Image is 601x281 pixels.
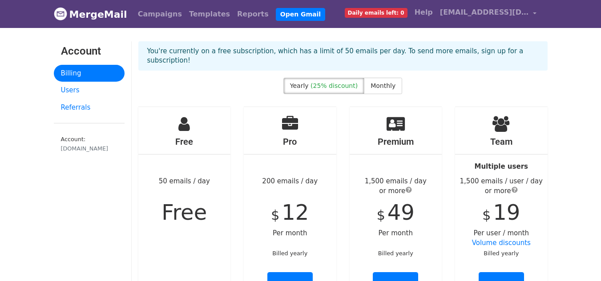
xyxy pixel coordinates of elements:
[61,45,117,58] h3: Account
[440,7,529,18] span: [EMAIL_ADDRESS][DOMAIN_NAME]
[54,99,125,116] a: Referrals
[345,8,407,18] span: Daily emails left: 0
[54,7,67,20] img: MergeMail logo
[311,82,358,89] span: (25% discount)
[54,65,125,82] a: Billing
[271,207,279,223] span: $
[138,136,231,147] h4: Free
[484,250,519,257] small: Billed yearly
[290,82,309,89] span: Yearly
[61,144,117,153] div: [DOMAIN_NAME]
[54,5,127,24] a: MergeMail
[475,162,528,170] strong: Multiple users
[371,82,395,89] span: Monthly
[186,5,234,23] a: Templates
[455,136,548,147] h4: Team
[234,5,272,23] a: Reports
[276,8,325,21] a: Open Gmail
[272,250,307,257] small: Billed yearly
[411,4,436,21] a: Help
[482,207,491,223] span: $
[244,136,336,147] h4: Pro
[61,136,117,153] small: Account:
[387,200,415,225] span: 49
[147,47,539,65] p: You're currently on a free subscription, which has a limit of 50 emails per day. To send more ema...
[377,207,385,223] span: $
[134,5,186,23] a: Campaigns
[350,136,442,147] h4: Premium
[161,200,207,225] span: Free
[54,82,125,99] a: Users
[455,176,548,196] div: 1,500 emails / user / day or more
[472,239,531,247] a: Volume discounts
[350,176,442,196] div: 1,500 emails / day or more
[341,4,411,21] a: Daily emails left: 0
[282,200,309,225] span: 12
[378,250,413,257] small: Billed yearly
[436,4,540,24] a: [EMAIL_ADDRESS][DOMAIN_NAME]
[493,200,520,225] span: 19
